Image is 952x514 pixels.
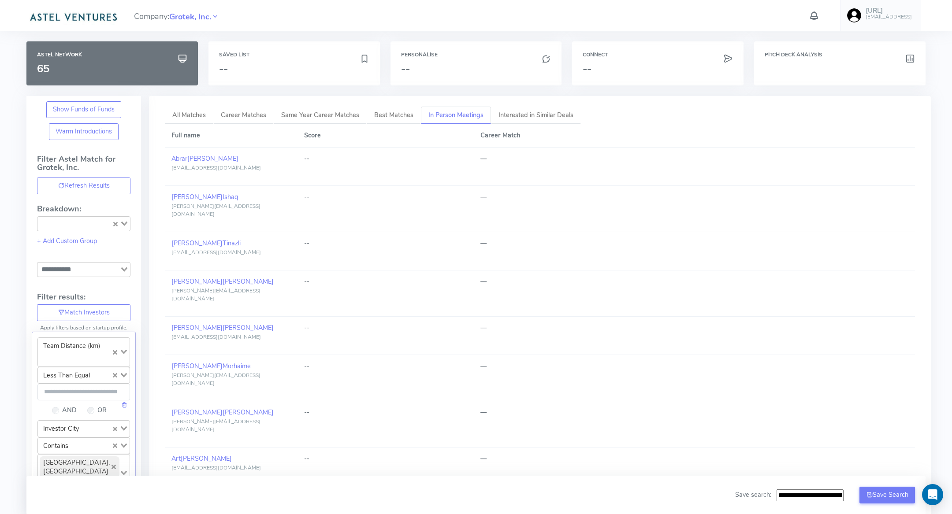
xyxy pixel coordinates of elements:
input: Search for option [73,440,111,452]
span: All Matches [172,111,206,119]
button: Clear Selected [113,348,117,357]
div: -- [304,454,467,464]
h6: Personalise [401,52,551,58]
th: Score [297,124,473,147]
td: — [474,270,915,317]
a: In Person Meetings [421,107,491,125]
a: [PERSON_NAME][PERSON_NAME] [171,323,274,332]
div: -- [304,362,467,371]
span: Same Year Career Matches [281,111,359,119]
span: [PERSON_NAME][EMAIL_ADDRESS][DOMAIN_NAME] [171,287,260,302]
a: [PERSON_NAME][PERSON_NAME] [171,408,274,417]
a: Abrar[PERSON_NAME] [171,154,238,163]
span: [PERSON_NAME] [181,454,232,463]
div: Search for option [37,216,130,231]
td: — [474,148,915,186]
h3: -- [583,63,733,74]
span: Career Matches [221,111,266,119]
label: AND [62,406,77,415]
span: Best Matches [374,111,413,119]
a: Best Matches [367,107,421,125]
span: Investor City [40,422,82,435]
a: Same Year Career Matches [274,107,367,125]
span: Ishaq [223,192,238,201]
a: Art[PERSON_NAME] [171,454,232,463]
span: -- [219,62,228,76]
td: — [474,355,915,401]
h4: Filter results: [37,293,130,302]
p: Apply filters based on startup profile. [37,324,130,332]
td: — [474,317,915,355]
h6: Pitch Deck Analysis [765,52,915,58]
span: [GEOGRAPHIC_DATA], [GEOGRAPHIC_DATA] [40,456,119,477]
th: Career Match [474,124,915,147]
span: Team Distance (km) [40,340,104,352]
span: [PERSON_NAME][EMAIL_ADDRESS][DOMAIN_NAME] [171,372,260,387]
div: -- [304,239,467,248]
button: Warm Introductions [49,123,119,140]
span: 65 [37,62,49,76]
span: [PERSON_NAME][EMAIL_ADDRESS][DOMAIN_NAME] [171,418,260,433]
div: -- [304,154,467,164]
td: — [474,186,915,232]
a: [PERSON_NAME][PERSON_NAME] [171,277,274,286]
span: [PERSON_NAME] [187,154,238,163]
input: Search for option [83,422,111,435]
button: Match Investors [37,304,130,321]
input: Search for option [38,264,119,275]
a: [PERSON_NAME]Morhaime [171,362,251,370]
div: Search for option [37,437,130,454]
h3: -- [401,63,551,74]
button: Refresh Results [37,177,130,194]
span: [PERSON_NAME] [223,408,274,417]
button: Clear Selected [113,219,118,229]
span: [EMAIL_ADDRESS][DOMAIN_NAME] [171,249,261,256]
span: [EMAIL_ADDRESS][DOMAIN_NAME] [171,464,261,471]
h4: Breakdown: [37,205,130,214]
span: Interested in Similar Deals [498,111,573,119]
input: Search for option [39,354,111,364]
span: [EMAIL_ADDRESS][DOMAIN_NAME] [171,333,261,340]
a: Delete this field [121,400,127,409]
span: [PERSON_NAME] [223,323,274,332]
button: Clear Selected [113,370,117,380]
td: — [474,401,915,447]
button: Clear Selected [113,424,117,434]
div: Open Intercom Messenger [922,484,943,505]
td: — [474,447,915,486]
button: Show Funds of Funds [46,101,122,118]
div: -- [304,192,467,202]
div: Search for option [37,454,130,492]
span: Tinazli [223,239,241,248]
a: [PERSON_NAME]Ishaq [171,192,238,201]
a: Career Matches [213,107,274,125]
button: Clear Selected [113,441,117,451]
span: [PERSON_NAME][EMAIL_ADDRESS][DOMAIN_NAME] [171,203,260,218]
div: Search for option [37,420,130,437]
button: Deselect Irvine, United States [112,465,116,469]
label: OR [97,406,107,415]
span: Less Than Equal [40,369,93,381]
span: [PERSON_NAME] [223,277,274,286]
div: Search for option [37,262,130,277]
h6: Astel Network [37,52,187,58]
a: Interested in Similar Deals [491,107,581,125]
span: Company: [134,8,219,23]
a: + Add Custom Group [37,237,97,245]
div: -- [304,323,467,333]
img: user-image [847,8,861,22]
div: Search for option [37,337,130,367]
span: [EMAIL_ADDRESS][DOMAIN_NAME] [171,164,261,171]
h6: Connect [583,52,733,58]
h4: Filter Astel Match for Grotek, Inc. [37,155,130,178]
span: In Person Meetings [428,111,483,119]
a: All Matches [165,107,213,125]
input: Search for option [94,369,111,381]
input: Search for option [47,218,111,229]
h6: Saved List [219,52,369,58]
h5: [URL] [866,7,912,15]
div: -- [304,408,467,418]
span: Contains [40,440,72,452]
span: Grotek, Inc. [169,11,211,23]
h6: [EMAIL_ADDRESS] [866,14,912,20]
